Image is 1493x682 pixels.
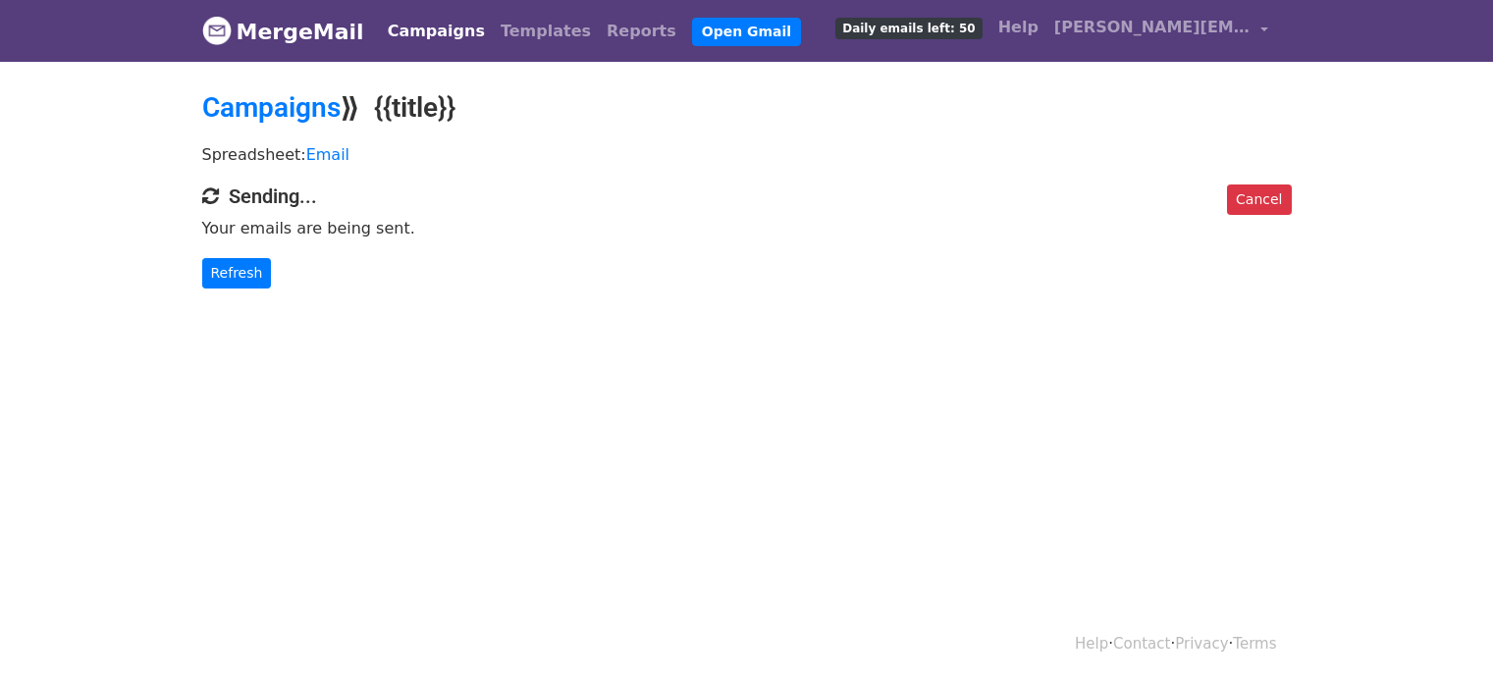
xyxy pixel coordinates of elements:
[202,91,341,124] a: Campaigns
[599,12,684,51] a: Reports
[1175,635,1228,653] a: Privacy
[202,258,272,289] a: Refresh
[827,8,989,47] a: Daily emails left: 50
[202,184,1292,208] h4: Sending...
[990,8,1046,47] a: Help
[493,12,599,51] a: Templates
[202,11,364,52] a: MergeMail
[1227,184,1291,215] a: Cancel
[202,144,1292,165] p: Spreadsheet:
[202,16,232,45] img: MergeMail logo
[835,18,982,39] span: Daily emails left: 50
[1075,635,1108,653] a: Help
[306,145,349,164] a: Email
[1113,635,1170,653] a: Contact
[1046,8,1276,54] a: [PERSON_NAME][EMAIL_ADDRESS][DOMAIN_NAME]
[1233,635,1276,653] a: Terms
[202,218,1292,238] p: Your emails are being sent.
[380,12,493,51] a: Campaigns
[202,91,1292,125] h2: ⟫ {{title}}
[1054,16,1251,39] span: [PERSON_NAME][EMAIL_ADDRESS][DOMAIN_NAME]
[692,18,801,46] a: Open Gmail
